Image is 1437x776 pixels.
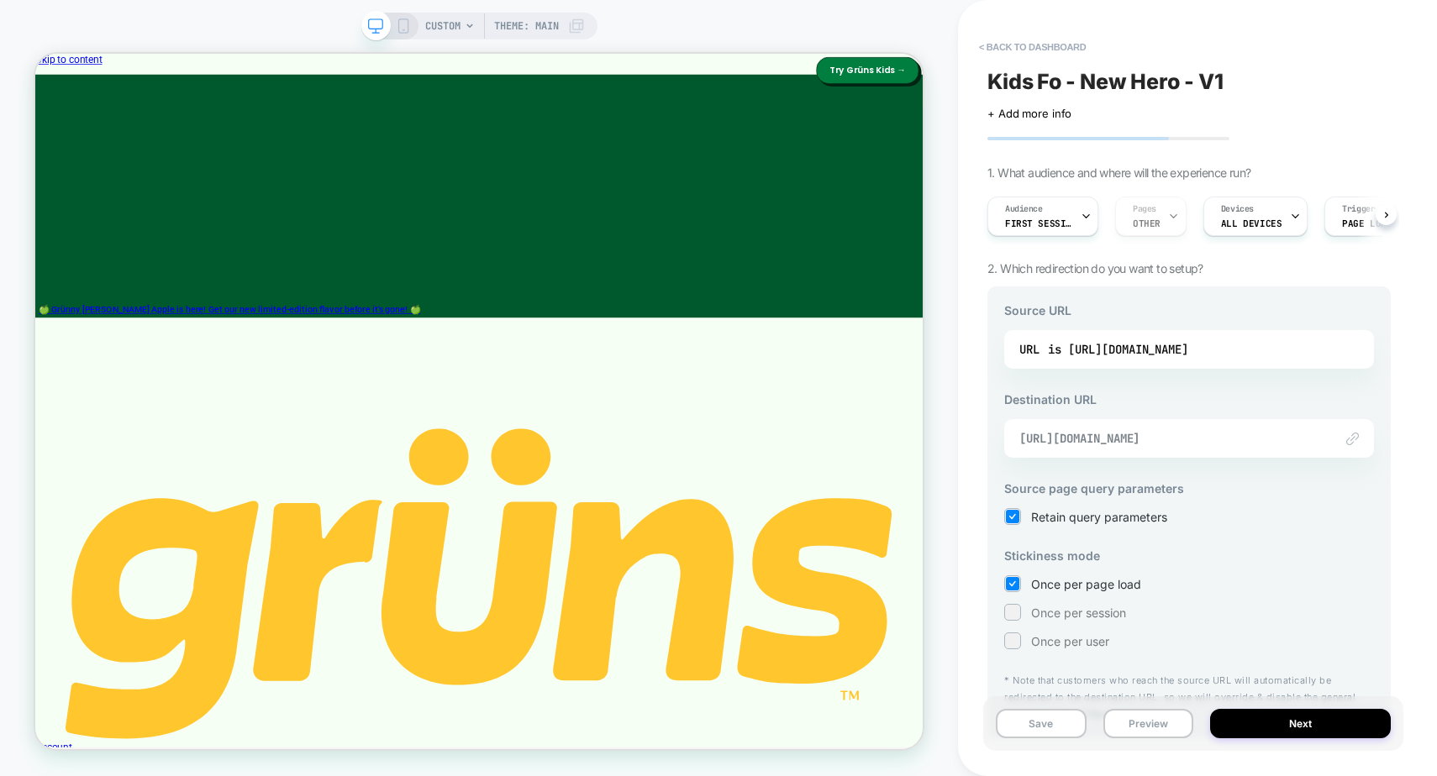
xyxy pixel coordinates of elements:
button: < back to dashboard [971,34,1094,60]
span: ALL DEVICES [1221,218,1282,229]
button: Save [996,709,1087,738]
span: [URL][DOMAIN_NAME] [1019,431,1317,446]
span: 1. What audience and where will the experience run? [987,165,1250,180]
p: * Note that customers who reach the source URL will automatically be redirected to the destinatio... [1004,673,1374,722]
span: Once per user [1031,634,1109,648]
span: Retain query parameters [1031,510,1167,524]
div: is [URL][DOMAIN_NAME] [1048,337,1188,362]
button: Next [1210,709,1391,738]
span: Theme: MAIN [494,13,559,39]
span: Once per page load [1031,577,1141,591]
span: Once per session [1031,606,1126,620]
button: Preview [1103,709,1194,738]
span: First Session [1005,218,1072,229]
span: Kids Fo - New Hero - V1 [987,69,1223,94]
span: 2. Which redirection do you want to setup? [987,261,1203,275]
h3: Stickiness mode [1004,548,1374,563]
div: URL [1019,337,1359,362]
img: edit [1346,433,1359,445]
h3: Destination URL [1004,392,1374,406]
h3: Source page query parameters [1004,481,1374,495]
span: Page Load [1342,218,1392,229]
h3: Source URL [1004,303,1374,317]
span: 🍏 Grünny [PERSON_NAME] Apple is here! Get our new limited-edition flavor before it's gone! 🍏 [4,334,513,348]
span: + Add more info [987,107,1071,120]
span: Trigger [1342,203,1375,215]
span: Audience [1005,203,1043,215]
span: Devices [1221,203,1254,215]
span: CUSTOM [425,13,461,39]
button: Try Grüns Kids → [1041,4,1178,40]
